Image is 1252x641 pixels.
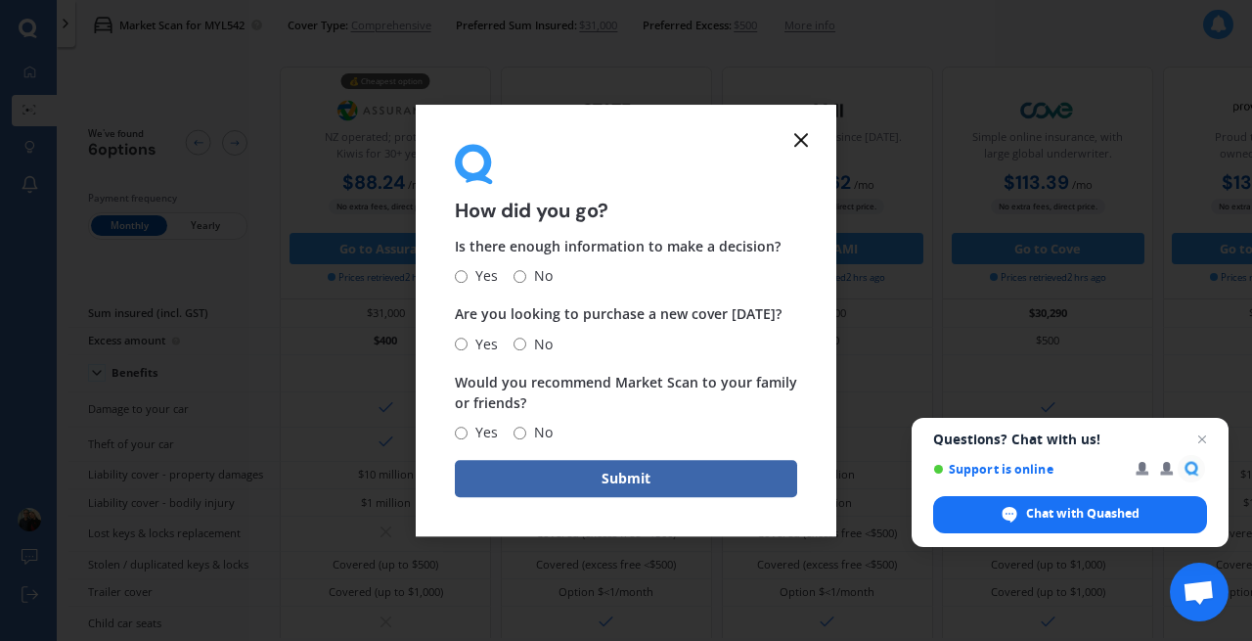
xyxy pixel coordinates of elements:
span: Is there enough information to make a decision? [455,238,781,256]
input: Yes [455,427,468,439]
div: How did you go? [455,144,797,221]
span: Chat with Quashed [1026,505,1140,523]
span: No [526,265,553,289]
span: Are you looking to purchase a new cover [DATE]? [455,305,782,324]
input: No [514,338,526,350]
span: No [526,333,553,356]
span: Yes [468,265,498,289]
div: Chat with Quashed [933,496,1207,533]
input: Yes [455,270,468,283]
span: Would you recommend Market Scan to your family or friends? [455,373,797,412]
span: Yes [468,333,498,356]
button: Submit [455,460,797,497]
input: No [514,427,526,439]
span: Questions? Chat with us! [933,432,1207,447]
input: No [514,270,526,283]
input: Yes [455,338,468,350]
span: Support is online [933,462,1122,477]
div: Open chat [1170,563,1229,621]
span: No [526,421,553,444]
span: Close chat [1190,428,1214,451]
span: Yes [468,421,498,444]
